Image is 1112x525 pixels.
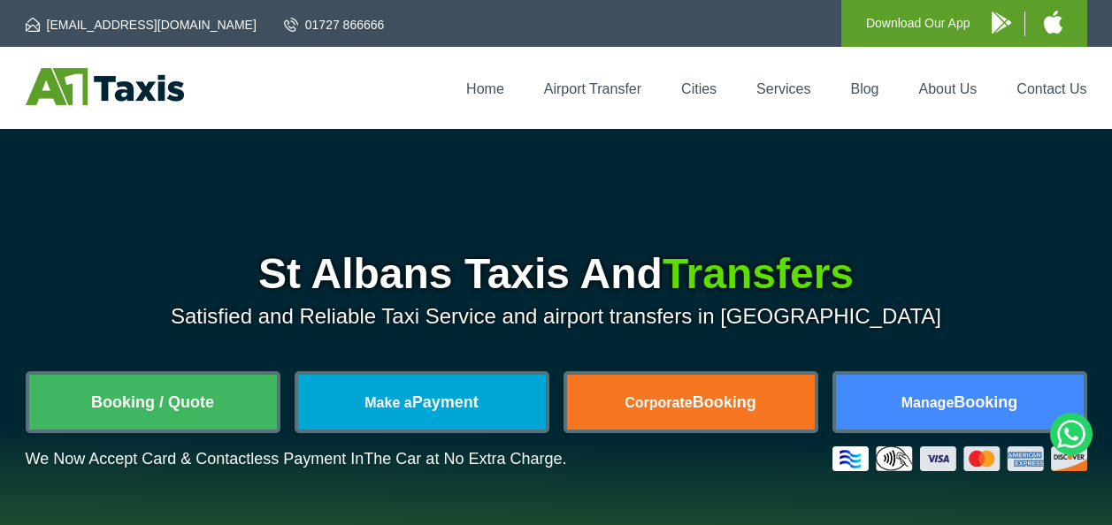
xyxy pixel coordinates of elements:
h1: St Albans Taxis And [26,253,1087,295]
a: Booking / Quote [29,375,277,430]
img: A1 Taxis Android App [992,11,1011,34]
p: Satisfied and Reliable Taxi Service and airport transfers in [GEOGRAPHIC_DATA] [26,304,1087,329]
img: A1 Taxis St Albans LTD [26,68,184,105]
span: Make a [364,395,411,410]
a: Contact Us [1016,81,1086,96]
span: The Car at No Extra Charge. [364,450,566,468]
a: Airport Transfer [544,81,641,96]
span: Manage [901,395,955,410]
a: About Us [919,81,978,96]
img: Credit And Debit Cards [832,446,1087,471]
a: Cities [681,81,717,96]
a: Make aPayment [298,375,546,430]
p: We Now Accept Card & Contactless Payment In [26,450,567,468]
span: Corporate [625,395,692,410]
p: Download Our App [866,12,970,34]
img: A1 Taxis iPhone App [1044,11,1062,34]
a: [EMAIL_ADDRESS][DOMAIN_NAME] [26,16,257,34]
a: ManageBooking [836,375,1084,430]
span: Transfers [663,250,854,297]
a: Blog [850,81,878,96]
a: Services [756,81,810,96]
a: Home [466,81,504,96]
a: 01727 866666 [284,16,385,34]
a: CorporateBooking [567,375,815,430]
